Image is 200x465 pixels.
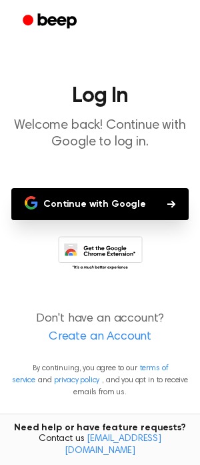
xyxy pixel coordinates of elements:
a: privacy policy [54,376,99,384]
a: Beep [13,9,89,35]
p: Welcome back! Continue with Google to log in. [11,117,189,151]
p: By continuing, you agree to our and , and you opt in to receive emails from us. [11,362,189,398]
span: Contact us [8,434,192,457]
a: Create an Account [13,328,187,346]
a: [EMAIL_ADDRESS][DOMAIN_NAME] [65,434,161,456]
p: Don't have an account? [11,310,189,346]
h1: Log In [11,85,189,107]
button: Continue with Google [11,188,189,220]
